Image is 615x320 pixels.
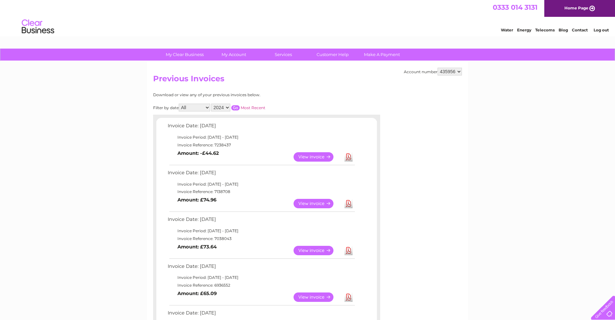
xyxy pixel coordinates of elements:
[166,274,356,281] td: Invoice Period: [DATE] - [DATE]
[155,4,461,31] div: Clear Business is a trading name of Verastar Limited (registered in [GEOGRAPHIC_DATA] No. 3667643...
[257,49,310,61] a: Services
[166,188,356,196] td: Invoice Reference: 7138708
[166,227,356,235] td: Invoice Period: [DATE] - [DATE]
[166,133,356,141] td: Invoice Period: [DATE] - [DATE]
[166,215,356,227] td: Invoice Date: [DATE]
[535,28,555,32] a: Telecoms
[166,235,356,243] td: Invoice Reference: 7038043
[501,28,513,32] a: Water
[207,49,261,61] a: My Account
[344,292,353,302] a: Download
[572,28,588,32] a: Contact
[166,121,356,133] td: Invoice Date: [DATE]
[166,141,356,149] td: Invoice Reference: 7238437
[344,246,353,255] a: Download
[153,74,462,86] h2: Previous Invoices
[294,246,341,255] a: View
[493,3,537,11] a: 0333 014 3131
[166,281,356,289] td: Invoice Reference: 6936552
[344,152,353,162] a: Download
[306,49,359,61] a: Customer Help
[166,180,356,188] td: Invoice Period: [DATE] - [DATE]
[21,17,54,37] img: logo.png
[177,291,217,296] b: Amount: £65.09
[404,68,462,75] div: Account number
[355,49,409,61] a: Make A Payment
[153,104,323,111] div: Filter by date
[177,150,219,156] b: Amount: -£44.62
[177,244,217,250] b: Amount: £73.64
[294,292,341,302] a: View
[166,262,356,274] td: Invoice Date: [DATE]
[517,28,531,32] a: Energy
[153,93,323,97] div: Download or view any of your previous invoices below.
[166,168,356,180] td: Invoice Date: [DATE]
[177,197,216,203] b: Amount: £74.96
[559,28,568,32] a: Blog
[344,199,353,208] a: Download
[294,199,341,208] a: View
[241,105,265,110] a: Most Recent
[158,49,211,61] a: My Clear Business
[594,28,609,32] a: Log out
[294,152,341,162] a: View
